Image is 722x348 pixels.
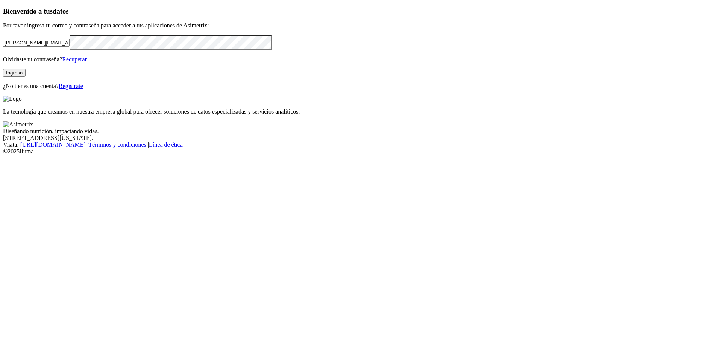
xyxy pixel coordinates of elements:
[3,121,33,128] img: Asimetrix
[3,141,719,148] div: Visita : | |
[3,22,719,29] p: Por favor ingresa tu correo y contraseña para acceder a tus aplicaciones de Asimetrix:
[3,108,719,115] p: La tecnología que creamos en nuestra empresa global para ofrecer soluciones de datos especializad...
[53,7,69,15] span: datos
[3,7,719,15] h3: Bienvenido a tus
[3,148,719,155] div: © 2025 Iluma
[88,141,146,148] a: Términos y condiciones
[3,56,719,63] p: Olvidaste tu contraseña?
[3,83,719,90] p: ¿No tienes una cuenta?
[3,128,719,135] div: Diseñando nutrición, impactando vidas.
[59,83,83,89] a: Regístrate
[3,135,719,141] div: [STREET_ADDRESS][US_STATE].
[149,141,183,148] a: Línea de ética
[20,141,86,148] a: [URL][DOMAIN_NAME]
[3,69,26,77] button: Ingresa
[62,56,87,62] a: Recuperar
[3,39,70,47] input: Tu correo
[3,96,22,102] img: Logo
